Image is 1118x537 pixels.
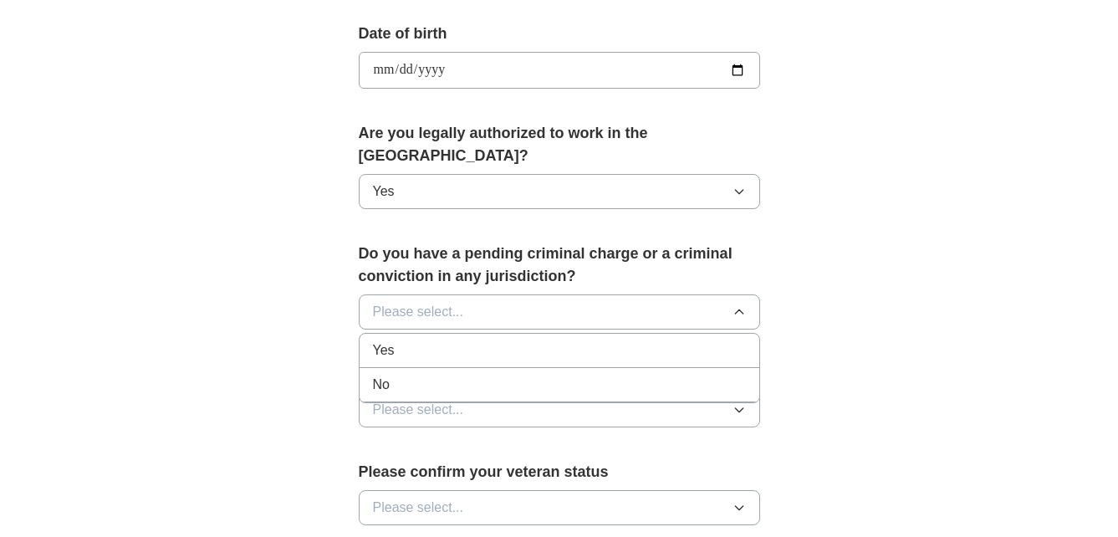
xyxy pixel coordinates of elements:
label: Are you legally authorized to work in the [GEOGRAPHIC_DATA]? [359,122,760,167]
span: Please select... [373,400,464,420]
label: Do you have a pending criminal charge or a criminal conviction in any jurisdiction? [359,243,760,288]
span: Please select... [373,302,464,322]
span: No [373,375,390,395]
button: Yes [359,174,760,209]
button: Please select... [359,294,760,330]
button: Please select... [359,490,760,525]
span: Yes [373,340,395,361]
label: Date of birth [359,23,760,45]
button: Please select... [359,392,760,427]
label: Please confirm your veteran status [359,461,760,483]
span: Please select... [373,498,464,518]
span: Yes [373,182,395,202]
